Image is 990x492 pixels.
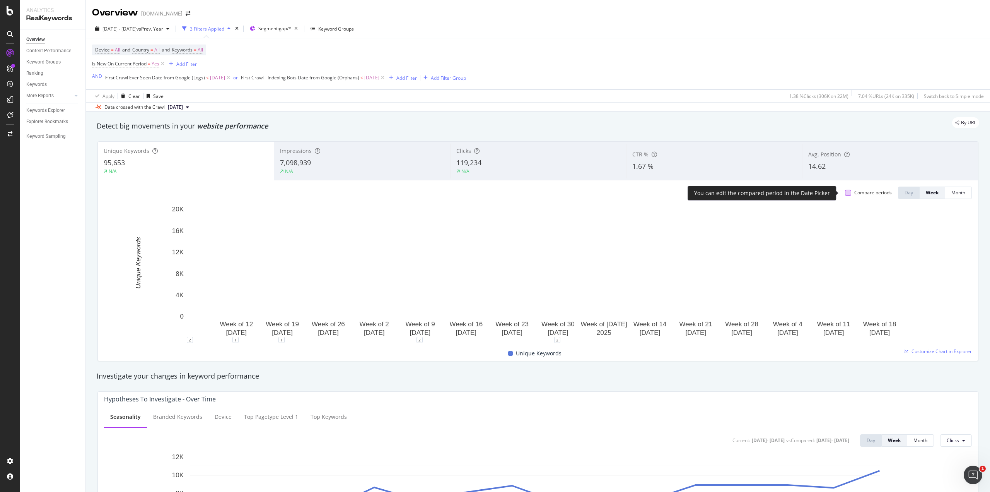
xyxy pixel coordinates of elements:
text: [DATE] [731,329,752,336]
a: Keywords [26,81,80,89]
span: 1 [980,466,986,472]
a: Content Performance [26,47,80,55]
span: Unique Keywords [516,349,562,358]
text: [DATE] [272,329,293,336]
span: [DATE] [210,72,225,83]
div: 2 [187,337,193,343]
div: [DOMAIN_NAME] [141,10,183,17]
text: [DATE] [364,329,385,336]
text: [DATE] [456,329,477,336]
span: All [154,45,160,55]
button: Keyword Groups [307,22,357,35]
button: Clear [118,90,140,102]
span: = [150,46,153,53]
text: Week of 18 [863,321,896,328]
button: 3 Filters Applied [179,22,234,35]
div: Analytics [26,6,79,14]
text: Week of 4 [773,321,802,328]
button: Day [898,187,920,199]
text: 8K [176,270,184,278]
div: AND [92,73,102,79]
text: Week of 23 [495,321,529,328]
button: Month [945,187,972,199]
button: Switch back to Simple mode [921,90,984,102]
text: 12K [172,453,184,461]
button: Week [920,187,945,199]
text: Week of 14 [633,321,667,328]
button: Clicks [940,434,972,447]
span: Impressions [280,147,312,154]
span: Is New On Current Period [92,60,147,67]
div: Device [215,413,232,421]
div: Compare periods [854,189,892,196]
div: Seasonality [110,413,141,421]
div: Overview [26,36,45,44]
text: Week of 19 [266,321,299,328]
span: All [115,45,120,55]
text: Week of 28 [725,321,758,328]
text: [DATE] [777,329,798,336]
div: Keyword Groups [26,58,61,66]
button: Apply [92,90,114,102]
div: Top pagetype Level 1 [244,413,298,421]
span: 95,653 [104,158,125,167]
text: [DATE] [226,329,247,336]
button: Add Filter [166,59,197,69]
span: By URL [961,120,976,125]
div: Ranking [26,69,43,77]
text: Week of 12 [220,321,253,328]
button: Add Filter [386,73,417,82]
text: [DATE] [502,329,522,336]
span: = [148,60,150,67]
a: Overview [26,36,80,44]
span: 2025 Aug. 20th [168,104,183,111]
div: Hypotheses to Investigate - Over Time [104,395,216,403]
span: = [194,46,196,53]
svg: A chart. [104,205,966,340]
div: Keyword Groups [318,26,354,32]
text: Week of 21 [679,321,712,328]
text: Week of 26 [312,321,345,328]
div: N/A [461,168,469,175]
button: Add Filter Group [420,73,466,82]
text: [DATE] [640,329,661,336]
div: More Reports [26,92,54,100]
button: AND [92,72,102,80]
a: Keyword Sampling [26,132,80,141]
div: Keywords [26,81,47,89]
span: 119,234 [456,158,481,167]
span: First Crawl - Indexing Bots Date from Google (Orphans) [241,74,359,81]
div: [DATE] - [DATE] [816,437,849,444]
div: Explorer Bookmarks [26,118,68,126]
div: N/A [285,168,293,175]
div: arrow-right-arrow-left [186,11,190,16]
span: CTR % [632,151,649,158]
text: 0 [180,313,184,320]
a: Customize Chart in Explorer [904,348,972,355]
div: Clear [128,93,140,99]
div: Content Performance [26,47,71,55]
button: or [233,74,238,81]
div: times [234,25,240,33]
text: 12K [172,249,184,256]
span: 14.62 [808,161,826,171]
span: Clicks [456,147,471,154]
div: Top Keywords [311,413,347,421]
text: [DATE] [823,329,844,336]
span: Country [132,46,149,53]
div: You can edit the compared period in the Date Picker [694,189,830,197]
div: Data crossed with the Crawl [104,104,165,111]
div: Overview [92,6,138,19]
button: Month [907,434,934,447]
span: vs Prev. Year [137,26,163,32]
a: Explorer Bookmarks [26,118,80,126]
span: Unique Keywords [104,147,149,154]
span: [DATE] [364,72,379,83]
button: Segment:gap/* [247,22,301,35]
div: Day [867,437,875,444]
div: Keywords Explorer [26,106,65,115]
div: Day [905,189,913,196]
text: Week of 30 [541,321,575,328]
button: [DATE] - [DATE]vsPrev. Year [92,22,172,35]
